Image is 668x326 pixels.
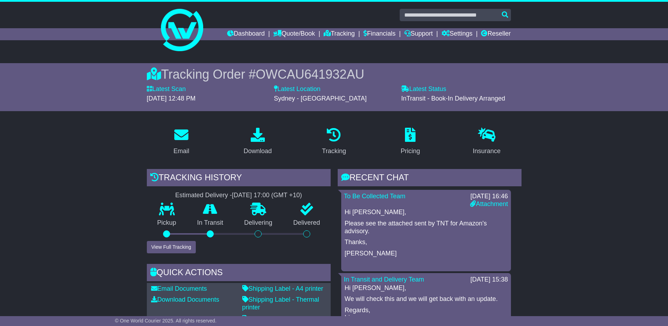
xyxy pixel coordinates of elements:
[147,241,196,253] button: View Full Tracking
[363,28,395,40] a: Financials
[345,209,507,216] p: Hi [PERSON_NAME],
[151,296,219,303] a: Download Documents
[338,169,522,188] div: RECENT CHAT
[345,220,507,235] p: Please see the attached sent by TNT for Amazon's advisory.
[324,28,355,40] a: Tracking
[345,239,507,246] p: Thanks,
[147,169,331,188] div: Tracking history
[147,192,331,199] div: Estimated Delivery -
[147,264,331,283] div: Quick Actions
[115,318,217,324] span: © One World Courier 2025. All rights reserved.
[147,219,187,227] p: Pickup
[256,67,364,81] span: OWCAU641932AU
[227,28,265,40] a: Dashboard
[242,285,323,292] a: Shipping Label - A4 printer
[169,125,194,158] a: Email
[242,296,319,311] a: Shipping Label - Thermal printer
[273,28,315,40] a: Quote/Book
[274,95,367,102] span: Sydney - [GEOGRAPHIC_DATA]
[345,307,507,322] p: Regards, Irinn
[468,125,505,158] a: Insurance
[317,125,350,158] a: Tracking
[151,285,207,292] a: Email Documents
[396,125,425,158] a: Pricing
[473,146,501,156] div: Insurance
[232,192,302,199] div: [DATE] 17:00 (GMT +10)
[147,67,522,82] div: Tracking Order #
[442,28,473,40] a: Settings
[470,200,508,207] a: Attachment
[401,95,505,102] span: InTransit - Book-In Delivery Arranged
[344,276,424,283] a: In Transit and Delivery Team
[401,85,446,93] label: Latest Status
[239,125,276,158] a: Download
[345,250,507,258] p: [PERSON_NAME]
[404,28,433,40] a: Support
[187,219,234,227] p: In Transit
[147,95,196,102] span: [DATE] 12:48 PM
[244,146,272,156] div: Download
[283,219,331,227] p: Delivered
[242,315,300,322] a: Consignment Note
[344,193,406,200] a: To Be Collected Team
[173,146,189,156] div: Email
[470,276,508,284] div: [DATE] 15:38
[470,193,508,200] div: [DATE] 16:46
[345,295,507,303] p: We will check this and we will get back with an update.
[481,28,511,40] a: Reseller
[234,219,283,227] p: Delivering
[345,284,507,292] p: Hi [PERSON_NAME],
[147,85,186,93] label: Latest Scan
[401,146,420,156] div: Pricing
[322,146,346,156] div: Tracking
[274,85,320,93] label: Latest Location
